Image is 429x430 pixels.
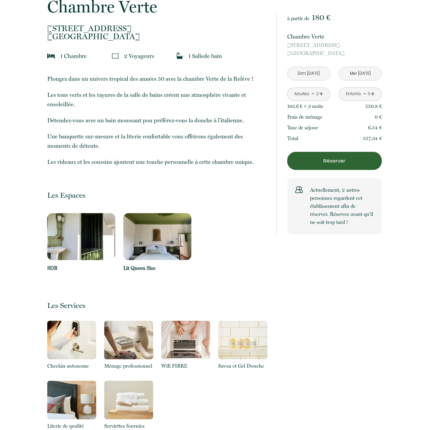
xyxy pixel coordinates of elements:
[47,422,96,430] p: Literie de qualité
[310,186,374,226] p: Actuellement, 2 autres personnes regardent cet établissement afin de réserver. Réservez avant qu’...
[346,91,361,97] div: Enfants
[218,362,267,370] p: Savon et Gel Douche
[218,321,267,359] img: 16317118070204.png
[367,91,371,97] div: 0
[47,191,267,200] p: Les Espaces
[104,321,153,359] img: 1631711882769.png
[47,157,267,167] p: Les rideaux et les coussins ajoutent une touche personnelle à cette chambre unique.​
[375,113,382,121] p: 0 €
[104,362,153,370] p: Ménage professionnel
[152,53,154,59] span: s
[161,321,210,359] img: 16317118538936.png
[287,15,309,21] span: à partir de
[294,91,309,97] div: Adultes
[47,24,267,41] p: [GEOGRAPHIC_DATA]
[287,41,382,49] span: [STREET_ADDRESS]
[319,89,323,99] a: +
[288,67,330,80] input: Arrivée
[295,186,303,193] img: users
[287,32,382,41] p: Chambre Verte
[188,51,222,61] p: 1 Salle de bain
[60,51,87,61] p: 1 Chambre
[123,213,191,260] img: 17122205288411.jpg
[161,362,210,370] p: Wifi FIBRE
[312,13,330,22] span: 180 €
[124,51,154,61] p: 2 Voyageur
[339,67,381,80] input: Départ
[311,89,315,99] a: -
[363,134,382,142] p: 557.34 €
[47,213,115,260] img: 17122205018204.jpg
[315,91,319,97] div: 2
[47,264,115,272] p: SDB
[47,381,96,419] img: 16317117791311.png
[123,264,191,272] p: Lit Queen Size
[287,152,382,170] button: Réserver
[287,134,298,142] p: Total
[47,321,96,359] img: 16317119059781.png
[47,90,267,109] p: Les tons verts et les rayures de la salle de bains créent une atmosphère vivante et ensoleillée.
[104,422,153,430] p: Serviettes fournies
[104,381,153,419] img: 16317117296737.png
[47,116,267,125] p: Détendez-vous avec un bain moussant pou préférez-vous la douche à l’italienne.
[321,103,323,109] span: s
[47,362,96,370] p: Checkin autonome
[287,41,382,57] p: [GEOGRAPHIC_DATA]
[365,102,382,110] p: 550.8 €
[47,132,267,150] p: Une banquette sur-mesure et la literie confortable vous offrirons également des moments de détente.
[371,89,375,99] a: +
[287,124,318,132] p: Taxe de séjour
[363,89,367,99] a: -
[290,157,379,165] p: Réserver
[47,301,267,310] p: Les Services
[47,74,267,83] p: Plongez dans un univers tropical des années 50 avec la chambre Verte de la Relève !
[112,53,119,59] img: guests
[287,102,323,110] p: 183.6 € × 3 nuit
[368,124,382,132] p: 6.54 €
[287,113,322,121] p: Frais de ménage
[47,24,267,33] span: [STREET_ADDRESS]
